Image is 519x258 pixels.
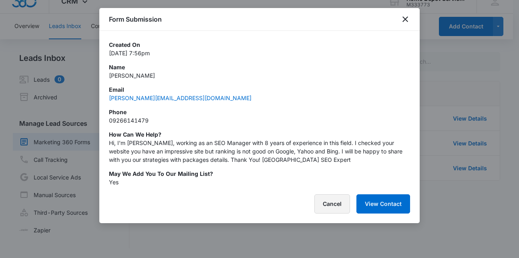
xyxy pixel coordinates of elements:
p: Yes [109,178,410,186]
button: Cancel [314,194,350,214]
p: Phone [109,108,410,116]
p: Created On [109,40,410,49]
p: May we add you to our mailing list? [109,169,410,178]
p: [DATE] 7:56pm [109,49,410,57]
p: Email [109,85,410,94]
a: [PERSON_NAME][EMAIL_ADDRESS][DOMAIN_NAME] [109,95,251,101]
p: 09266141479 [109,116,410,125]
h1: Form Submission [109,14,162,24]
p: How can we help? [109,130,410,139]
p: [PERSON_NAME] [109,71,410,80]
button: close [400,14,410,24]
p: Hi, I'm [PERSON_NAME], working as an SEO Manager with 8 years of experience in this field. I chec... [109,139,410,164]
p: Name [109,63,410,71]
button: View Contact [356,194,410,214]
